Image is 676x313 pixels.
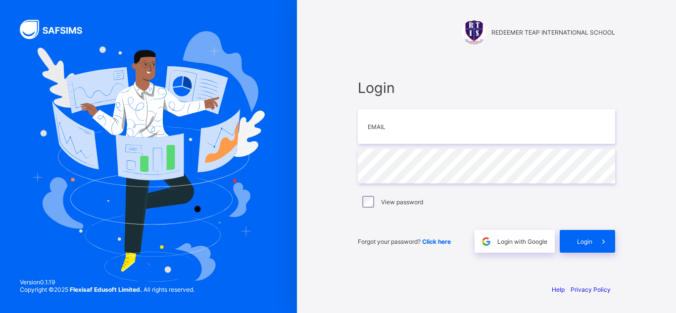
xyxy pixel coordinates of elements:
[481,236,492,247] img: google.396cfc9801f0270233282035f929180a.svg
[497,238,547,245] span: Login with Google
[571,286,611,293] a: Privacy Policy
[70,286,142,293] strong: Flexisaf Edusoft Limited.
[32,31,265,281] img: Hero Image
[358,79,615,96] span: Login
[577,238,592,245] span: Login
[491,29,615,36] span: REDEEMER TEAP INTERNATIONAL SCHOOL
[20,20,94,39] img: SAFSIMS Logo
[552,286,565,293] a: Help
[422,238,451,245] a: Click here
[20,278,194,286] span: Version 0.1.19
[20,286,194,293] span: Copyright © 2025 All rights reserved.
[358,238,451,245] span: Forgot your password?
[381,198,423,206] label: View password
